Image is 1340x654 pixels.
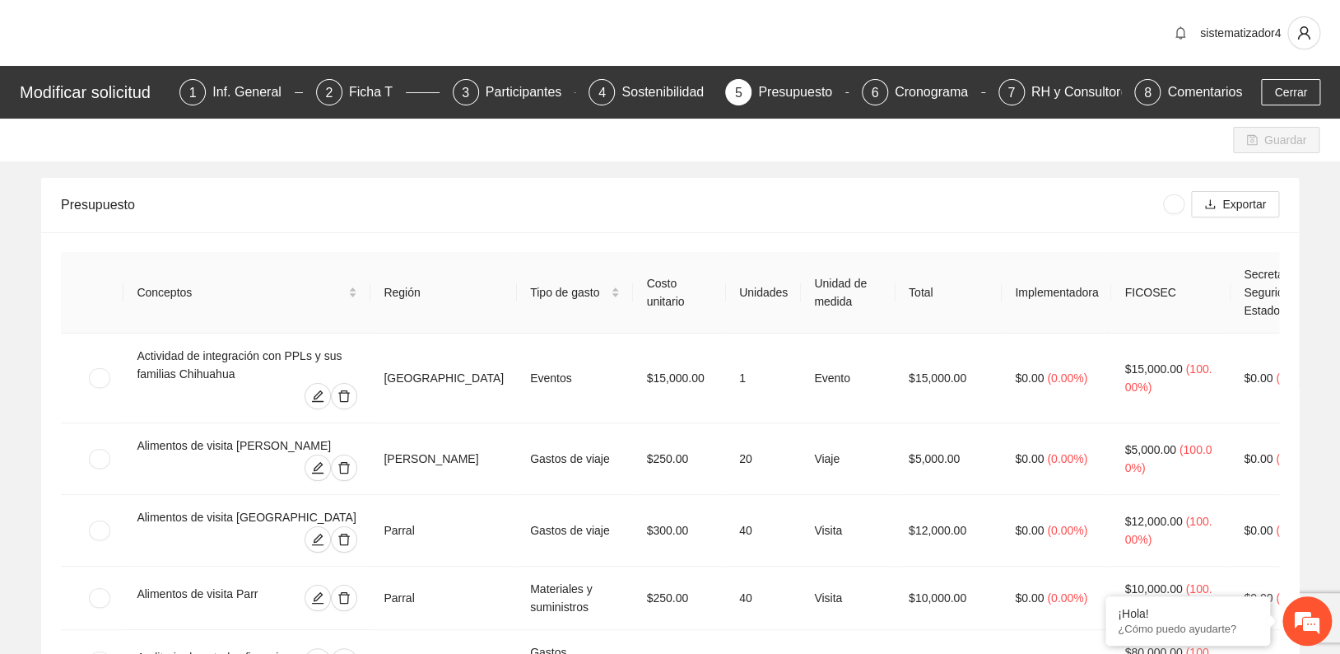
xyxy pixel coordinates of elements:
span: $0.00 [1244,591,1273,605]
button: downloadExportar [1191,191,1279,217]
span: $0.00 [1244,524,1273,537]
td: 40 [726,495,801,567]
span: 5 [735,86,742,100]
td: $5,000.00 [896,423,1002,495]
div: 3Participantes [453,79,576,105]
td: Materiales y suministros [517,567,633,630]
div: 2Ficha T [316,79,440,105]
span: download [1204,199,1216,212]
span: $0.00 [1244,371,1273,385]
span: delete [332,591,356,605]
span: $15,000.00 [1124,362,1182,376]
th: Total [896,252,1002,334]
button: user [1287,16,1320,49]
th: Tipo de gasto [517,252,633,334]
span: edit [305,461,330,474]
button: edit [305,455,331,481]
span: $12,000.00 [1124,515,1182,528]
span: 2 [325,86,333,100]
div: Cronograma [895,79,981,105]
span: ( 0.00% ) [1047,371,1087,385]
span: $5,000.00 [1124,443,1175,456]
button: edit [305,585,331,611]
span: sistematizador4 [1200,26,1281,40]
div: Alimentos de visita Parr [137,585,281,611]
span: ( 0.00% ) [1276,591,1316,605]
span: 4 [598,86,606,100]
span: edit [305,533,330,546]
div: Participantes [486,79,575,105]
span: Cerrar [1274,83,1307,101]
span: $0.00 [1015,524,1044,537]
td: Parral [370,495,517,567]
th: Implementadora [1002,252,1111,334]
span: ( 0.00% ) [1047,591,1087,605]
td: Parral [370,567,517,630]
td: 1 [726,334,801,423]
span: edit [305,591,330,605]
span: user [1288,26,1319,40]
span: edit [305,390,330,403]
td: $250.00 [633,567,726,630]
td: 20 [726,423,801,495]
span: Tipo de gasto [530,283,607,301]
button: edit [305,526,331,553]
span: Exportar [1222,195,1266,213]
div: Actividad de integración con PPLs y sus familias Chihuahua [137,347,357,383]
div: 5Presupuesto [725,79,849,105]
button: delete [331,585,357,611]
span: delete [332,390,356,403]
td: $15,000.00 [633,334,726,423]
td: Viaje [801,423,896,495]
span: delete [332,533,356,546]
span: 1 [189,86,197,100]
button: delete [331,383,357,409]
div: ¡Hola! [1118,607,1258,620]
button: Cerrar [1261,79,1320,105]
span: delete [332,461,356,474]
span: 7 [1007,86,1015,100]
div: Alimentos de visita [GEOGRAPHIC_DATA] [137,508,357,526]
button: edit [305,383,331,409]
div: Sostenibilidad [621,79,717,105]
button: saveGuardar [1233,127,1319,153]
td: Evento [801,334,896,423]
td: Visita [801,567,896,630]
div: Inf. General [212,79,295,105]
td: $250.00 [633,423,726,495]
div: RH y Consultores [1031,79,1147,105]
span: ( 0.00% ) [1276,371,1316,385]
span: $10,000.00 [1124,582,1182,596]
div: Ficha T [349,79,406,105]
div: Alimentos de visita [PERSON_NAME] [137,437,357,455]
span: 8 [1144,86,1152,100]
div: Presupuesto [61,181,1163,228]
span: bell [1168,26,1193,40]
button: delete [331,526,357,553]
div: Minimizar ventana de chat en vivo [270,8,309,48]
td: [GEOGRAPHIC_DATA] [370,334,517,423]
th: Conceptos [123,252,370,334]
span: 3 [462,86,469,100]
span: Conceptos [137,283,345,301]
th: FICOSEC [1111,252,1231,334]
span: ( 0.00% ) [1276,452,1316,465]
th: Unidades [726,252,801,334]
span: ( 0.00% ) [1276,524,1316,537]
div: Modificar solicitud [20,79,170,105]
div: 8Comentarios [1134,79,1242,105]
div: 7RH y Consultores [998,79,1122,105]
textarea: Escriba su mensaje y pulse “Intro” [8,450,314,507]
td: $15,000.00 [896,334,1002,423]
span: Estamos en línea. [95,220,227,386]
span: $0.00 [1015,452,1044,465]
th: Unidad de medida [801,252,896,334]
td: Eventos [517,334,633,423]
td: 40 [726,567,801,630]
span: ( 0.00% ) [1047,452,1087,465]
td: Gastos de viaje [517,495,633,567]
button: bell [1167,20,1193,46]
td: $12,000.00 [896,495,1002,567]
div: Presupuesto [758,79,845,105]
th: Región [370,252,517,334]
